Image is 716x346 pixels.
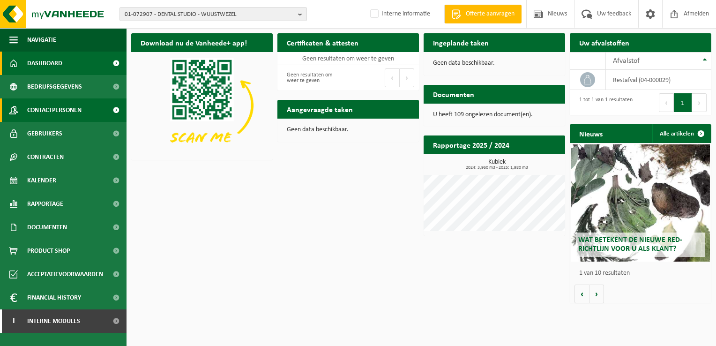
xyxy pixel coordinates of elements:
[570,33,639,52] h2: Uw afvalstoffen
[385,68,400,87] button: Previous
[282,68,343,88] div: Geen resultaten om weer te geven
[27,98,82,122] span: Contactpersonen
[606,70,711,90] td: restafval (04-000029)
[579,270,707,277] p: 1 van 10 resultaten
[277,52,419,65] td: Geen resultaten om weer te geven
[27,28,56,52] span: Navigatie
[131,52,273,158] img: Download de VHEPlus App
[659,93,674,112] button: Previous
[27,192,63,216] span: Rapportage
[27,169,56,192] span: Kalender
[424,85,484,103] h2: Documenten
[400,68,414,87] button: Next
[27,286,81,309] span: Financial History
[9,309,18,333] span: I
[27,122,62,145] span: Gebruikers
[674,93,692,112] button: 1
[495,154,564,173] a: Bekijk rapportage
[27,145,64,169] span: Contracten
[428,159,565,170] h3: Kubiek
[574,92,633,113] div: 1 tot 1 van 1 resultaten
[27,309,80,333] span: Interne modules
[424,135,519,154] h2: Rapportage 2025 / 2024
[692,93,707,112] button: Next
[433,112,556,118] p: U heeft 109 ongelezen document(en).
[463,9,517,19] span: Offerte aanvragen
[27,216,67,239] span: Documenten
[277,33,368,52] h2: Certificaten & attesten
[428,165,565,170] span: 2024: 3,960 m3 - 2025: 1,980 m3
[287,127,410,133] p: Geen data beschikbaar.
[570,124,612,143] h2: Nieuws
[574,285,589,303] button: Vorige
[27,75,82,98] span: Bedrijfsgegevens
[578,236,682,253] span: Wat betekent de nieuwe RED-richtlijn voor u als klant?
[652,124,710,143] a: Alle artikelen
[27,263,103,286] span: Acceptatievoorwaarden
[131,33,256,52] h2: Download nu de Vanheede+ app!
[424,33,498,52] h2: Ingeplande taken
[433,60,556,67] p: Geen data beschikbaar.
[444,5,522,23] a: Offerte aanvragen
[27,239,70,263] span: Product Shop
[571,144,710,262] a: Wat betekent de nieuwe RED-richtlijn voor u als klant?
[125,8,294,22] span: 01-072907 - DENTAL STUDIO - WUUSTWEZEL
[368,7,430,21] label: Interne informatie
[27,52,62,75] span: Dashboard
[613,57,640,65] span: Afvalstof
[589,285,604,303] button: Volgende
[119,7,307,21] button: 01-072907 - DENTAL STUDIO - WUUSTWEZEL
[277,100,362,118] h2: Aangevraagde taken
